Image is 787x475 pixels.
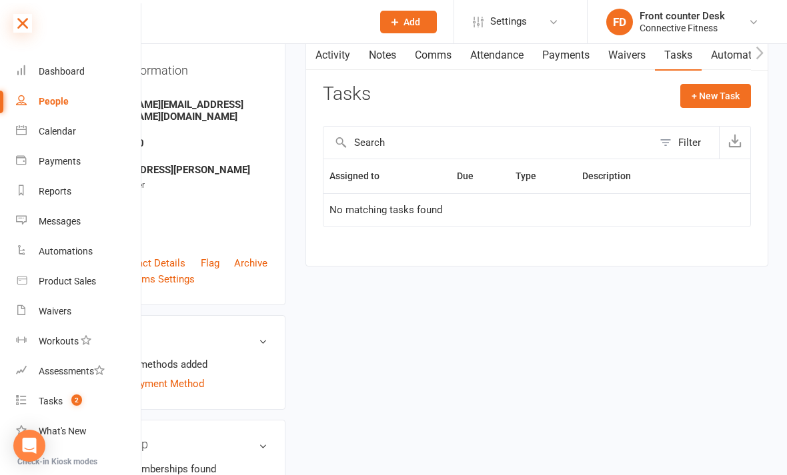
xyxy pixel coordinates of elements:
[16,87,142,117] a: People
[82,438,267,451] h3: Membership
[39,126,76,137] div: Calendar
[323,127,653,159] input: Search
[39,396,63,406] div: Tasks
[323,159,451,193] th: Assigned to
[84,99,267,123] strong: [PERSON_NAME][EMAIL_ADDRESS][PERSON_NAME][DOMAIN_NAME]
[84,179,267,192] div: Member Number
[84,233,267,246] div: Location
[39,216,81,227] div: Messages
[82,376,204,392] a: Add / Edit Payment Method
[655,40,702,71] a: Tasks
[16,296,142,326] a: Waivers
[39,306,71,316] div: Waivers
[201,255,219,271] a: Flag
[640,22,725,34] div: Connective Fitness
[359,40,406,71] a: Notes
[461,40,533,71] a: Attendance
[39,66,85,77] div: Dashboard
[82,333,267,346] h3: Wallet
[82,59,267,77] h3: Contact information
[16,177,142,207] a: Reports
[16,147,142,177] a: Payments
[323,193,750,227] td: No matching tasks found
[380,11,437,33] button: Add
[16,356,142,386] a: Assessments
[404,17,420,27] span: Add
[84,87,267,100] div: Email
[406,40,461,71] a: Comms
[16,386,142,416] a: Tasks 2
[678,135,701,151] div: Filter
[16,207,142,237] a: Messages
[84,126,267,139] div: Mobile Number
[39,336,79,346] div: Workouts
[323,84,371,105] h3: Tasks
[13,430,45,462] div: Open Intercom Messenger
[510,159,577,193] th: Type
[39,186,71,197] div: Reports
[39,156,81,167] div: Payments
[39,276,96,286] div: Product Sales
[599,40,655,71] a: Waivers
[490,7,527,37] span: Settings
[16,416,142,446] a: What's New
[39,246,93,256] div: Automations
[653,127,719,159] button: Filter
[84,164,267,176] strong: [STREET_ADDRESS][PERSON_NAME]
[71,394,82,406] span: 2
[84,218,267,230] strong: [DATE]
[16,57,142,87] a: Dashboard
[533,40,599,71] a: Payments
[606,9,633,35] div: FD
[84,207,267,219] div: Date of Birth
[451,159,510,193] th: Due
[39,96,69,107] div: People
[39,426,87,436] div: What's New
[84,191,267,203] strong: -
[82,356,267,372] li: No payment methods added
[702,40,781,71] a: Automations
[306,40,359,71] a: Activity
[16,266,142,296] a: Product Sales
[16,117,142,147] a: Calendar
[79,13,363,31] input: Search...
[234,255,267,271] a: Archive
[16,326,142,356] a: Workouts
[680,84,751,108] button: + New Task
[84,153,267,165] div: Address
[39,366,105,376] div: Assessments
[16,237,142,266] a: Automations
[84,137,267,149] strong: 0402849160
[640,10,725,22] div: Front counter Desk
[576,159,701,193] th: Description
